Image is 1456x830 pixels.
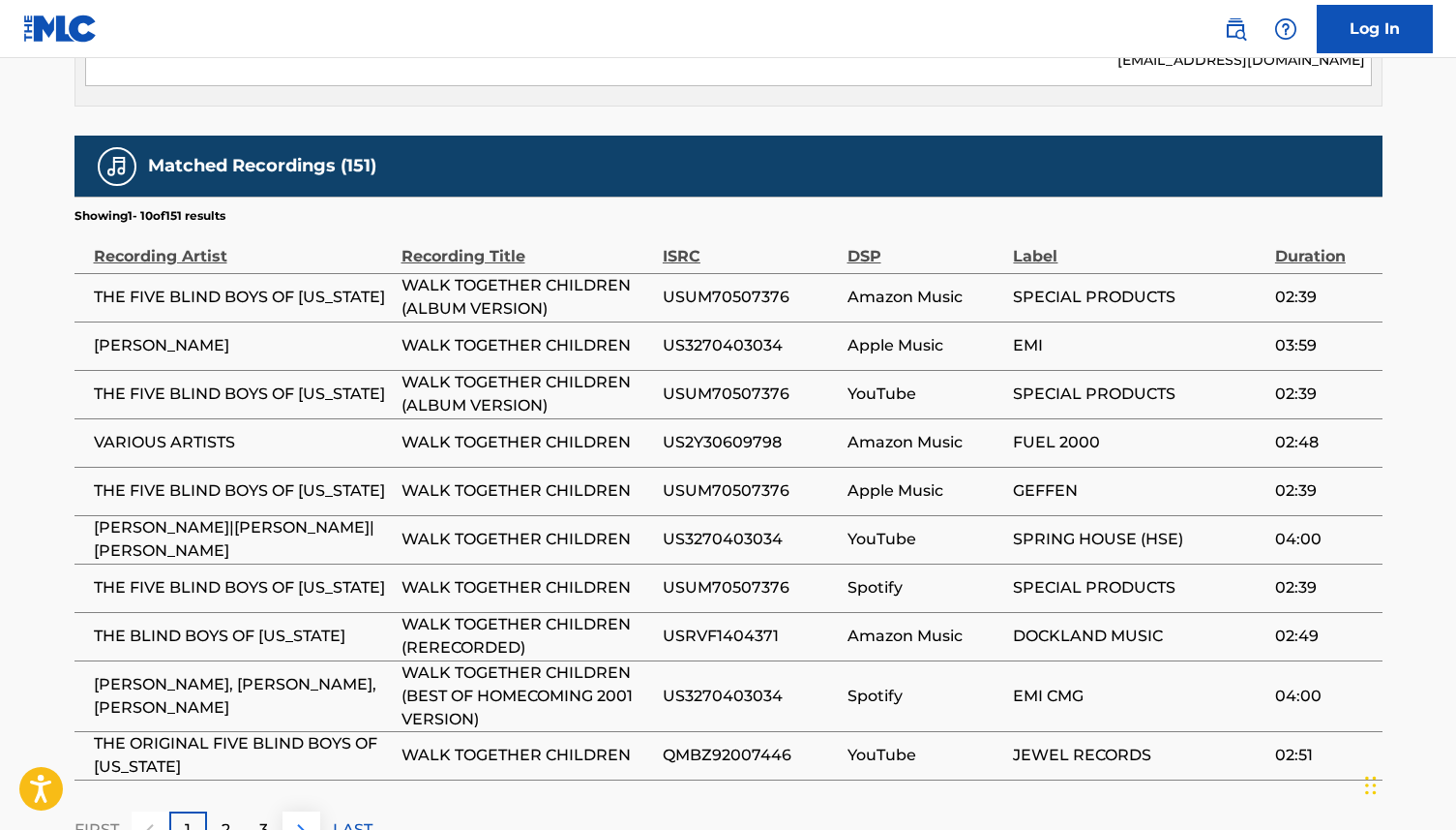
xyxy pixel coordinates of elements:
[1013,334,1264,357] span: EMI
[401,613,653,660] span: WALK TOGETHER CHILDREN (RERECORDED)
[663,383,838,406] span: USUM70507376
[401,744,653,767] span: WALK TOGETHER CHILDREN
[663,479,838,503] span: USUM70507376
[1275,225,1373,268] div: Duration
[401,334,653,357] span: WALK TOGETHER CHILDREN
[663,334,838,357] span: US3270403034
[94,625,392,648] span: THE BLIND BOYS OF [US_STATE]
[401,371,653,417] span: WALK TOGETHER CHILDREN (ALBUM VERSION)
[1117,50,1370,71] p: [EMAIL_ADDRESS][DOMAIN_NAME]
[1013,286,1264,309] span: SPECIAL PRODUCTS
[847,225,1004,268] div: DSP
[847,286,1004,309] span: Amazon Music
[847,383,1004,406] span: YouTube
[401,431,653,454] span: WALK TOGETHER CHILDREN
[663,225,838,268] div: ISRC
[1275,286,1373,309] span: 02:39
[401,479,653,503] span: WALK TOGETHER CHILDREN
[1013,225,1264,268] div: Label
[1013,528,1264,551] span: SPRING HOUSE (HSE)
[1266,10,1305,48] div: Help
[663,685,838,708] span: US3270403034
[847,744,1004,767] span: YouTube
[663,286,838,309] span: USUM70507376
[1224,17,1247,41] img: search
[105,155,129,178] img: Matched Recordings
[94,431,392,454] span: VARIOUS ARTISTS
[23,15,98,43] img: MLC Logo
[1216,10,1255,48] a: Public Search
[1013,479,1264,503] span: GEFFEN
[663,744,838,767] span: QMBZ92007446
[1275,431,1373,454] span: 02:48
[94,286,392,309] span: THE FIVE BLIND BOYS OF [US_STATE]
[847,625,1004,648] span: Amazon Music
[401,661,653,731] span: WALK TOGETHER CHILDREN (BEST OF HOMECOMING 2001 VERSION)
[1275,528,1373,551] span: 04:00
[1275,744,1373,767] span: 02:51
[663,431,838,454] span: US2Y30609798
[1275,625,1373,648] span: 02:49
[401,274,653,321] span: WALK TOGETHER CHILDREN (ALBUM VERSION)
[663,625,838,648] span: USRVF1404371
[663,576,838,599] span: USUM70507376
[847,334,1004,357] span: Apple Music
[847,431,1004,454] span: Amazon Music
[148,155,376,177] h5: Matched Recordings (151)
[94,383,392,406] span: THE FIVE BLIND BOYS OF [US_STATE]
[1275,479,1373,503] span: 02:39
[94,334,392,357] span: [PERSON_NAME]
[1013,685,1264,708] span: EMI CMG
[94,225,392,268] div: Recording Artist
[847,576,1004,599] span: Spotify
[1013,431,1264,454] span: FUEL 2000
[401,576,653,599] span: WALK TOGETHER CHILDREN
[94,673,392,720] span: [PERSON_NAME], [PERSON_NAME], [PERSON_NAME]
[1275,334,1373,357] span: 03:59
[1275,383,1373,406] span: 02:39
[94,576,392,599] span: THE FIVE BLIND BOYS OF [US_STATE]
[1013,576,1264,599] span: SPECIAL PRODUCTS
[401,528,653,551] span: WALK TOGETHER CHILDREN
[1013,744,1264,767] span: JEWEL RECORDS
[1359,737,1456,830] iframe: Chat Widget
[94,516,392,563] span: [PERSON_NAME]|[PERSON_NAME]|[PERSON_NAME]
[1013,625,1264,648] span: DOCKLAND MUSIC
[1274,17,1297,41] img: help
[94,479,392,503] span: THE FIVE BLIND BOYS OF [US_STATE]
[847,685,1004,708] span: Spotify
[94,732,392,779] span: THE ORIGINAL FIVE BLIND BOYS OF [US_STATE]
[847,528,1004,551] span: YouTube
[1317,5,1433,53] a: Log In
[1275,576,1373,599] span: 02:39
[74,207,225,225] p: Showing 1 - 10 of 151 results
[847,479,1004,503] span: Apple Music
[401,225,653,268] div: Recording Title
[1275,685,1373,708] span: 04:00
[1013,383,1264,406] span: SPECIAL PRODUCTS
[1365,756,1377,815] div: Drag
[663,528,838,551] span: US3270403034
